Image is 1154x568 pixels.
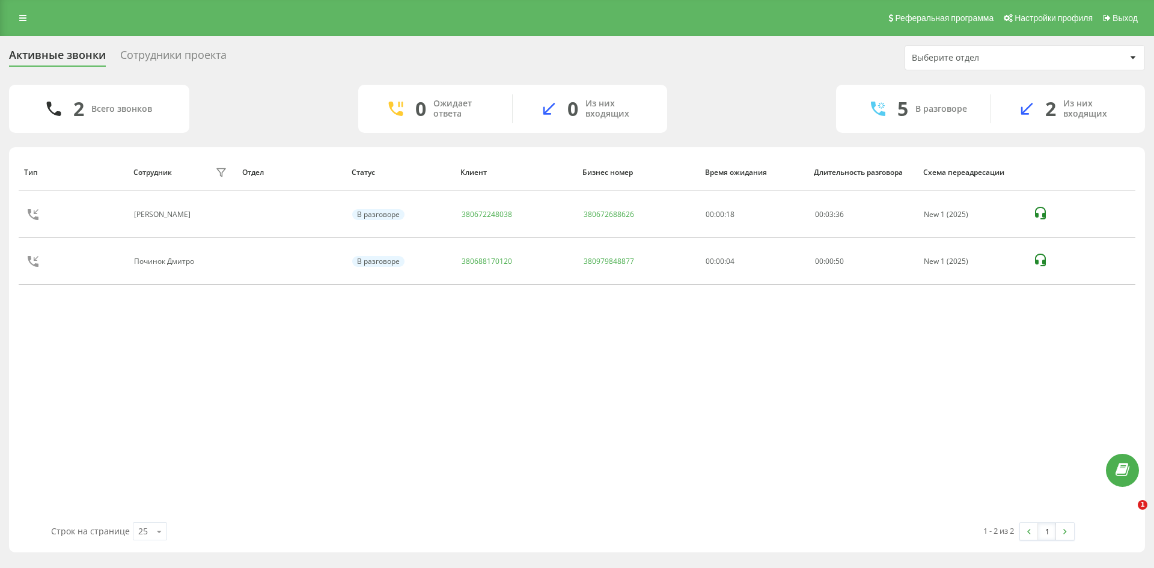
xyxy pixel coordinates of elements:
[352,209,405,220] div: В разговоре
[924,257,1019,266] div: New 1 (2025)
[584,209,634,219] a: 380672688626
[134,257,197,266] div: Починок Дмитро
[352,168,450,177] div: Статус
[584,256,634,266] a: 380979848877
[51,525,130,537] span: Строк на странице
[835,209,844,219] span: 36
[433,99,494,119] div: Ожидает ответа
[1038,523,1056,540] a: 1
[134,210,194,219] div: [PERSON_NAME]
[924,210,1019,219] div: New 1 (2025)
[915,104,967,114] div: В разговоре
[895,13,994,23] span: Реферальная программа
[138,525,148,537] div: 25
[835,256,844,266] span: 50
[585,99,649,119] div: Из них входящих
[462,256,512,266] a: 380688170120
[1015,13,1093,23] span: Настройки профиля
[567,97,578,120] div: 0
[73,97,84,120] div: 2
[983,525,1014,537] div: 1 - 2 из 2
[706,210,801,219] div: 00:00:18
[582,168,693,177] div: Бизнес номер
[815,209,823,219] span: 00
[1113,13,1138,23] span: Выход
[1113,500,1142,529] iframe: Intercom live chat
[825,209,834,219] span: 03
[415,97,426,120] div: 0
[706,257,801,266] div: 00:00:04
[462,209,512,219] a: 380672248038
[815,257,844,266] div: : :
[352,256,405,267] div: В разговоре
[912,53,1055,63] div: Выберите отдел
[133,168,172,177] div: Сотрудник
[242,168,340,177] div: Отдел
[24,168,122,177] div: Тип
[9,49,106,67] div: Активные звонки
[1063,99,1127,119] div: Из них входящих
[1045,97,1056,120] div: 2
[923,168,1021,177] div: Схема переадресации
[815,256,823,266] span: 00
[120,49,227,67] div: Сотрудники проекта
[1138,500,1147,510] span: 1
[825,256,834,266] span: 00
[91,104,152,114] div: Всего звонков
[814,168,912,177] div: Длительность разговора
[460,168,571,177] div: Клиент
[897,97,908,120] div: 5
[705,168,803,177] div: Время ожидания
[815,210,844,219] div: : :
